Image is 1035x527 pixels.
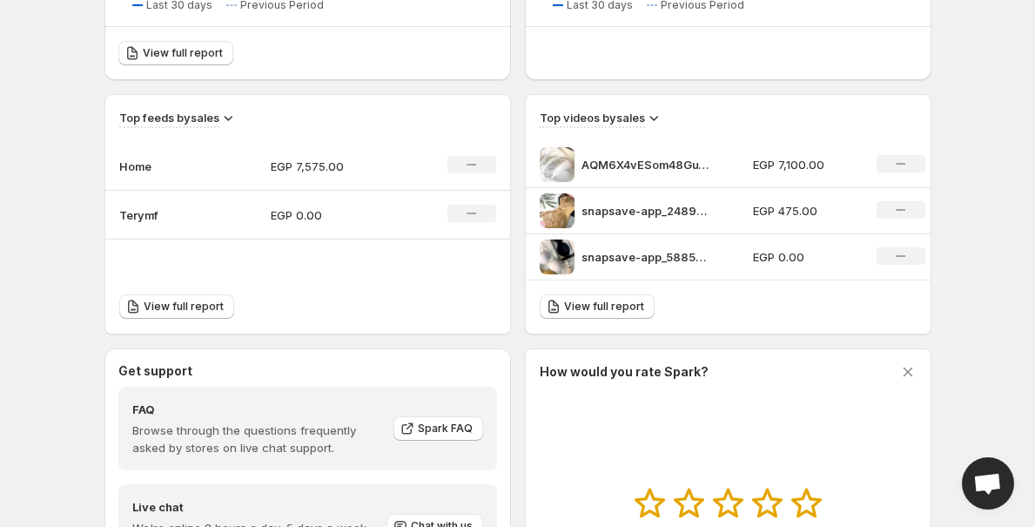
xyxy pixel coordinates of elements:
[581,202,712,220] p: snapsave-app_24895281793408142_hd
[393,416,483,441] a: Spark FAQ
[753,248,856,266] p: EGP 0.00
[564,300,644,314] span: View full report
[540,363,709,381] h3: How would you rate Spark?
[119,109,219,126] h3: Top feeds by sales
[118,362,192,380] h3: Get support
[144,300,224,314] span: View full report
[271,206,394,224] p: EGP 0.00
[962,457,1014,510] div: Open chat
[540,193,575,228] img: snapsave-app_24895281793408142_hd
[119,206,206,224] p: Terymf
[118,41,233,65] a: View full report
[132,498,385,516] h4: Live chat
[418,422,473,436] span: Spark FAQ
[540,240,575,274] img: snapsave-app_588586997280798_hd
[540,109,645,126] h3: Top videos by sales
[540,147,575,182] img: AQM6X4vESom48GuTuLVFOoY2Dnc8jo20LYemO8RQasVD5LgNRNcO_MkoVHa-exEHPKqgt0auKUcWiB5g-ZqOHREu
[119,294,234,319] a: View full report
[119,158,206,175] p: Home
[581,156,712,173] p: AQM6X4vESom48GuTuLVFOoY2Dnc8jo20LYemO8RQasVD5LgNRNcO_MkoVHa-exEHPKqgt0auKUcWiB5g-ZqOHREu
[143,46,223,60] span: View full report
[753,156,856,173] p: EGP 7,100.00
[271,158,394,175] p: EGP 7,575.00
[132,422,381,456] p: Browse through the questions frequently asked by stores on live chat support.
[132,401,381,418] h4: FAQ
[540,294,655,319] a: View full report
[753,202,856,220] p: EGP 475.00
[581,248,712,266] p: snapsave-app_588586997280798_hd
